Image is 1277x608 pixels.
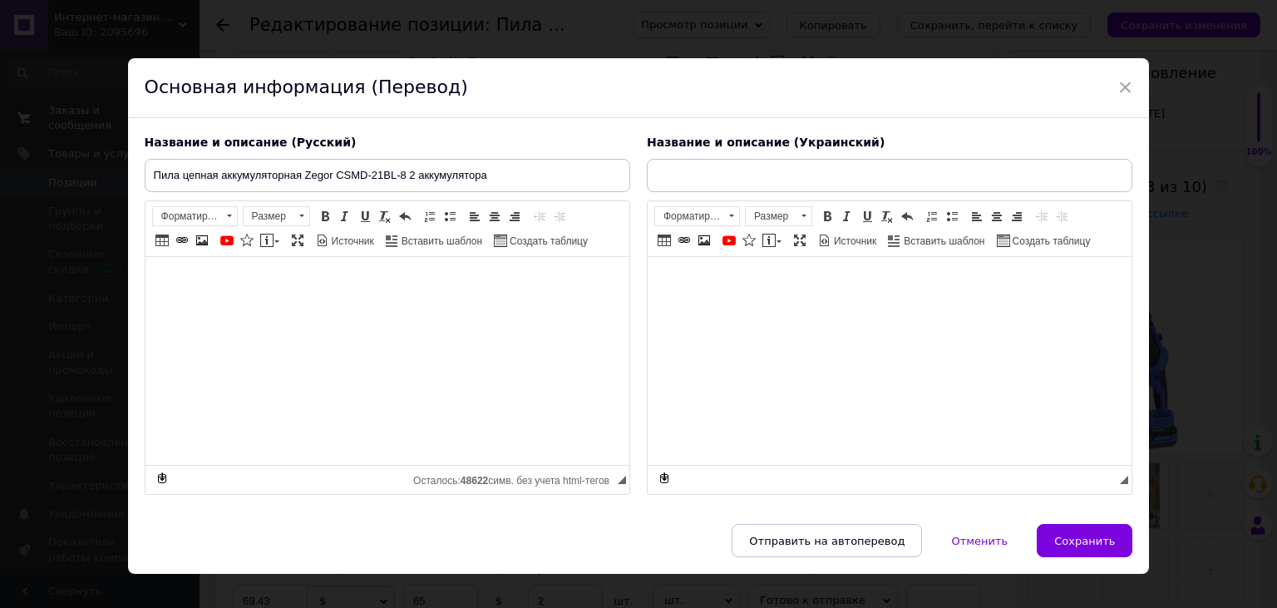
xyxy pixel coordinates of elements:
[1109,471,1120,487] div: Подсчет символов
[901,235,984,249] span: Вставить шаблон
[655,231,673,250] a: Таблица
[17,131,553,143] strong: - сделайте заказ, добавив товар в корзину и оплачивайте удобным для [PERSON_NAME] способом
[923,207,941,225] a: Вставить / удалить нумерованный список
[988,207,1006,225] a: По центру
[244,207,293,225] span: Размер
[654,206,740,226] a: Форматирование
[1008,207,1026,225] a: По правому краю
[17,102,164,115] strong: Купить у нас очень просто:
[383,231,485,250] a: Вставить шаблон
[329,235,374,249] span: Источник
[17,75,205,87] strong: Самовывоз каждый день с 9 до 20.
[1033,207,1051,225] a: Уменьшить отступ
[243,206,310,226] a: Размер
[441,207,459,225] a: Вставить / удалить маркированный список
[128,58,1150,118] div: Основная информация (Перевод)
[943,207,961,225] a: Вставить / удалить маркированный список
[1010,235,1091,249] span: Создать таблицу
[238,231,256,250] a: Вставить иконку
[760,231,784,250] a: Вставить сообщение
[145,257,629,465] iframe: Визуальный текстовый редактор, 481A1F48-000E-476F-BFB5-9F78CC57E153
[491,231,590,250] a: Создать таблицу
[968,207,986,225] a: По левому краю
[505,207,524,225] a: По правому краю
[934,524,1025,557] button: Отменить
[396,207,414,225] a: Отменить (Ctrl+Z)
[248,47,472,59] a: интернет-магазин "Сантехника для дома"
[618,476,626,484] span: Перетащите для изменения размера
[858,207,876,225] a: Подчеркнутый (Ctrl+U)
[145,136,357,149] span: Название и описание (Русский)
[17,17,743,604] body: Визуальный текстовый редактор, 9BCFFFF4-8D60-4A55-82FC-A9520F30D5CD
[461,475,488,487] span: 48622
[550,207,569,225] a: Увеличить отступ
[740,231,758,250] a: Вставить иконку
[994,231,1093,250] a: Создать таблицу
[173,231,191,250] a: Вставить/Редактировать ссылку (Ctrl+L)
[507,235,588,249] span: Создать таблицу
[831,235,876,249] span: Источник
[695,231,713,250] a: Изображение
[951,535,1008,547] span: Отменить
[1037,524,1132,557] button: Сохранить
[1120,476,1128,484] span: Перетащите для изменения размера
[746,207,796,225] span: Размер
[1118,73,1133,101] span: ×
[720,231,738,250] a: Добавить видео с YouTube
[17,47,248,59] strong: Переходите за покупками [PERSON_NAME]
[816,231,879,250] a: Источник
[655,469,673,487] a: Сделать резервную копию сейчас
[878,207,896,225] a: Убрать форматирование
[749,535,905,547] span: Отправить на автоперевод
[152,206,238,226] a: Форматирование
[732,524,922,557] button: Отправить на автоперевод
[356,207,374,225] a: Подчеркнутый (Ctrl+U)
[376,207,394,225] a: Убрать форматирование
[218,231,236,250] a: Добавить видео с YouTube
[675,231,693,250] a: Вставить/Редактировать ссылку (Ctrl+L)
[818,207,836,225] a: Полужирный (Ctrl+B)
[486,207,504,225] a: По центру
[472,47,476,59] strong: .
[530,207,549,225] a: Уменьшить отступ
[17,159,43,171] strong: либо
[336,207,354,225] a: Курсив (Ctrl+I)
[885,231,987,250] a: Вставить шаблон
[17,187,538,200] strong: - звоните по тел. [PHONE_NUMBER]; [PHONE_NUMBER] ; [PHONE_NUMBER] и оформляйте заказ
[17,18,331,31] strong: Склад - Магазин "Сантехника для дома" - [DOMAIN_NAME]
[193,231,211,250] a: Изображение
[421,207,439,225] a: Вставить / удалить нумерованный список
[1054,535,1115,547] span: Сохранить
[399,235,482,249] span: Вставить шаблон
[648,257,1132,465] iframe: Визуальный текстовый редактор, 8E2BFD42-87DE-4DBC-84F1-0FD85B8CC0FA
[153,469,171,487] a: Сделать резервную копию сейчас
[1053,207,1071,225] a: Увеличить отступ
[898,207,916,225] a: Отменить (Ctrl+Z)
[745,206,812,226] a: Размер
[647,136,885,149] span: Название и описание (Украинский)
[838,207,856,225] a: Курсив (Ctrl+I)
[466,207,484,225] a: По левому краю
[153,207,221,225] span: Форматирование
[655,207,723,225] span: Форматирование
[258,231,282,250] a: Вставить сообщение
[316,207,334,225] a: Полужирный (Ctrl+B)
[313,231,377,250] a: Источник
[153,231,171,250] a: Таблица
[288,231,307,250] a: Развернуть
[791,231,809,250] a: Развернуть
[413,471,618,487] div: Подсчет символов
